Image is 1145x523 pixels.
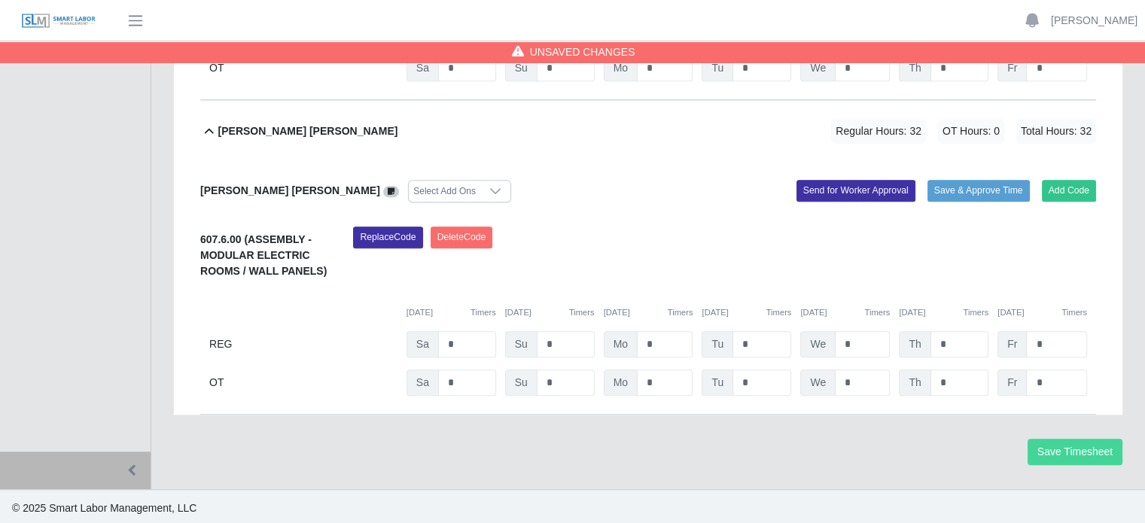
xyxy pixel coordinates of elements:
span: Total Hours: 32 [1016,119,1096,144]
button: Timers [470,306,496,319]
div: Select Add Ons [409,181,480,202]
span: Sa [407,55,439,81]
span: Fr [997,369,1027,396]
button: [PERSON_NAME] [PERSON_NAME] Regular Hours: 32 OT Hours: 0 Total Hours: 32 [200,101,1096,162]
span: Su [505,55,537,81]
span: Sa [407,369,439,396]
span: We [800,55,836,81]
span: © 2025 Smart Labor Management, LLC [12,502,196,514]
button: Save & Approve Time [927,180,1030,201]
span: Mo [604,55,638,81]
a: View/Edit Notes [383,184,400,196]
span: Sa [407,331,439,357]
span: Tu [702,331,733,357]
span: Su [505,331,537,357]
span: Mo [604,369,638,396]
button: Add Code [1042,180,1097,201]
button: Timers [963,306,988,319]
b: [PERSON_NAME] [PERSON_NAME] [218,123,398,139]
div: REG [209,331,397,357]
button: Timers [668,306,693,319]
button: ReplaceCode [353,227,422,248]
span: Fr [997,331,1027,357]
span: Su [505,369,537,396]
b: [PERSON_NAME] [PERSON_NAME] [200,184,380,196]
span: Th [899,369,930,396]
b: 607.6.00 (ASSEMBLY - MODULAR ELECTRIC ROOMS / WALL PANELS) [200,233,327,277]
button: Timers [1061,306,1087,319]
button: Timers [569,306,595,319]
button: Timers [766,306,792,319]
span: OT Hours: 0 [938,119,1004,144]
span: We [800,331,836,357]
div: [DATE] [702,306,791,319]
a: [PERSON_NAME] [1051,13,1137,29]
span: We [800,369,836,396]
span: Tu [702,55,733,81]
span: Mo [604,331,638,357]
div: [DATE] [505,306,595,319]
button: DeleteCode [431,227,493,248]
span: Th [899,331,930,357]
button: Save Timesheet [1028,439,1122,465]
div: [DATE] [800,306,890,319]
button: Timers [864,306,890,319]
img: SLM Logo [21,13,96,29]
div: [DATE] [997,306,1087,319]
span: Unsaved Changes [530,44,635,59]
div: [DATE] [407,306,496,319]
span: Regular Hours: 32 [831,119,926,144]
span: Tu [702,369,733,396]
div: OT [209,55,397,81]
div: [DATE] [899,306,988,319]
button: Send for Worker Approval [796,180,915,201]
span: Fr [997,55,1027,81]
div: OT [209,369,397,396]
div: [DATE] [604,306,693,319]
span: Th [899,55,930,81]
